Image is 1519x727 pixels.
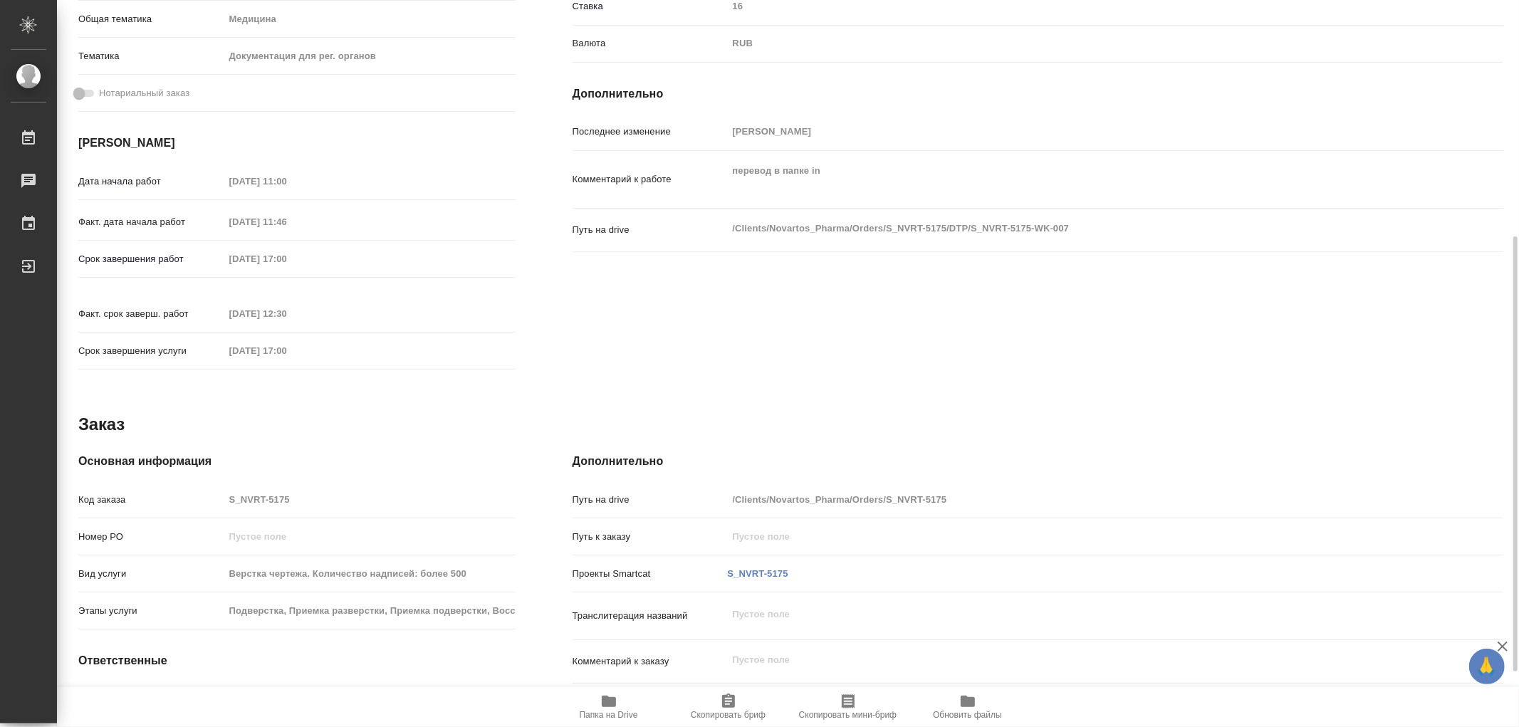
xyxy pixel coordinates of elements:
[78,493,224,507] p: Код заказа
[573,609,728,623] p: Транслитерация названий
[728,526,1426,547] input: Пустое поле
[78,12,224,26] p: Общая тематика
[224,600,516,621] input: Пустое поле
[78,413,125,436] h2: Заказ
[224,303,349,324] input: Пустое поле
[728,489,1426,510] input: Пустое поле
[78,215,224,229] p: Факт. дата начала работ
[573,85,1503,103] h4: Дополнительно
[788,687,908,727] button: Скопировать мини-бриф
[224,44,516,68] div: Документация для рег. органов
[224,526,516,547] input: Пустое поле
[799,710,897,720] span: Скопировать мини-бриф
[573,654,728,669] p: Комментарий к заказу
[78,567,224,581] p: Вид услуги
[224,249,349,269] input: Пустое поле
[573,223,728,237] p: Путь на drive
[78,604,224,618] p: Этапы услуги
[224,171,349,192] input: Пустое поле
[728,159,1426,197] textarea: перевод в папке in
[669,687,788,727] button: Скопировать бриф
[573,36,728,51] p: Валюта
[78,49,224,63] p: Тематика
[78,530,224,544] p: Номер РО
[224,211,349,232] input: Пустое поле
[224,340,349,361] input: Пустое поле
[78,252,224,266] p: Срок завершения работ
[78,652,516,669] h4: Ответственные
[224,563,516,584] input: Пустое поле
[933,710,1002,720] span: Обновить файлы
[691,710,766,720] span: Скопировать бриф
[78,453,516,470] h4: Основная информация
[78,174,224,189] p: Дата начала работ
[1469,649,1505,684] button: 🙏
[728,121,1426,142] input: Пустое поле
[573,172,728,187] p: Комментарий к работе
[573,493,728,507] p: Путь на drive
[224,7,516,31] div: Медицина
[1475,652,1499,681] span: 🙏
[573,125,728,139] p: Последнее изменение
[728,216,1426,241] textarea: /Clients/Novartos_Pharma/Orders/S_NVRT-5175/DTP/S_NVRT-5175-WK-007
[224,489,516,510] input: Пустое поле
[908,687,1028,727] button: Обновить файлы
[78,135,516,152] h4: [PERSON_NAME]
[580,710,638,720] span: Папка на Drive
[573,567,728,581] p: Проекты Smartcat
[728,568,788,579] a: S_NVRT-5175
[78,344,224,358] p: Срок завершения услуги
[573,530,728,544] p: Путь к заказу
[78,307,224,321] p: Факт. срок заверш. работ
[573,453,1503,470] h4: Дополнительно
[728,31,1426,56] div: RUB
[549,687,669,727] button: Папка на Drive
[99,86,189,100] span: Нотариальный заказ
